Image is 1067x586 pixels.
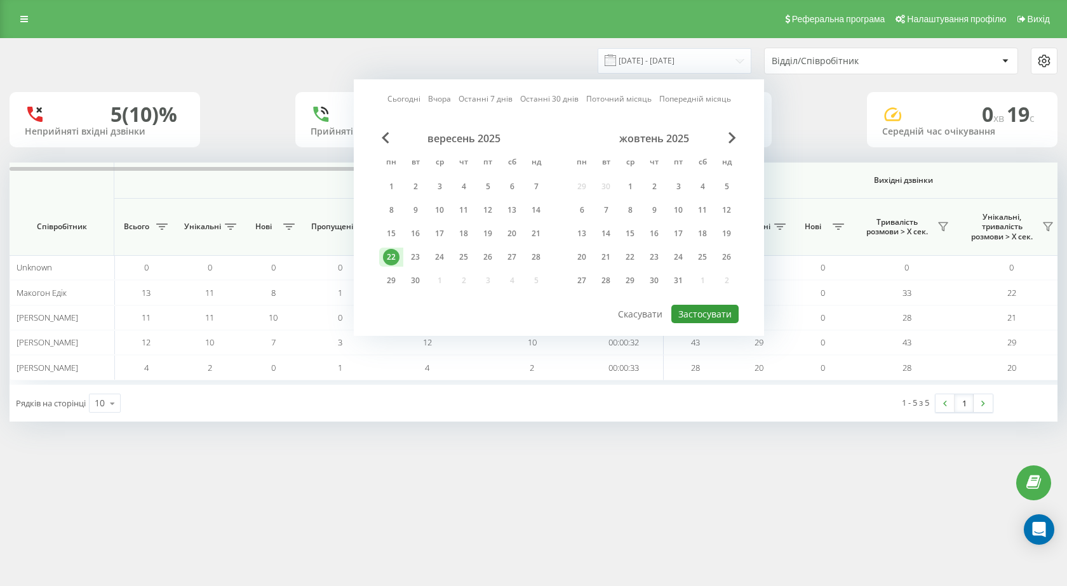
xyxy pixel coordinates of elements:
[383,178,399,195] div: 1
[205,336,214,348] span: 10
[431,249,448,265] div: 24
[903,312,911,323] span: 28
[455,225,472,242] div: 18
[311,222,353,232] span: Пропущені
[382,132,389,143] span: Previous Month
[1009,262,1014,273] span: 0
[902,396,929,409] div: 1 - 5 з 5
[271,262,276,273] span: 0
[455,202,472,218] div: 11
[403,224,427,243] div: вт 16 вер 2025 р.
[476,177,500,196] div: пт 5 вер 2025 р.
[718,202,735,218] div: 12
[379,248,403,267] div: пн 22 вер 2025 р.
[570,201,594,220] div: пн 6 жовт 2025 р.
[574,249,590,265] div: 20
[184,222,221,232] span: Унікальні
[694,202,711,218] div: 11
[407,272,424,289] div: 30
[425,362,429,373] span: 4
[407,178,424,195] div: 2
[500,177,524,196] div: сб 6 вер 2025 р.
[403,201,427,220] div: вт 9 вер 2025 р.
[1007,312,1016,323] span: 21
[772,56,923,67] div: Відділ/Співробітник
[383,202,399,218] div: 8
[500,248,524,267] div: сб 27 вер 2025 р.
[694,249,711,265] div: 25
[993,111,1007,125] span: хв
[691,336,700,348] span: 43
[728,132,736,143] span: Next Month
[480,249,496,265] div: 26
[666,271,690,290] div: пт 31 жовт 2025 р.
[694,178,711,195] div: 4
[338,312,342,323] span: 0
[379,201,403,220] div: пн 8 вер 2025 р.
[584,330,664,355] td: 00:00:32
[715,224,739,243] div: нд 19 жовт 2025 р.
[693,154,712,173] abbr: субота
[502,154,521,173] abbr: субота
[596,154,615,173] abbr: вівторок
[271,287,276,298] span: 8
[459,93,513,105] a: Останні 7 днів
[530,362,534,373] span: 2
[670,178,687,195] div: 3
[205,287,214,298] span: 11
[618,177,642,196] div: ср 1 жовт 2025 р.
[16,397,86,409] span: Рядків на сторінці
[666,224,690,243] div: пт 17 жовт 2025 р.
[427,177,452,196] div: ср 3 вер 2025 р.
[666,248,690,267] div: пт 24 жовт 2025 р.
[504,202,520,218] div: 13
[480,178,496,195] div: 5
[669,154,688,173] abbr: п’ятниця
[646,249,662,265] div: 23
[142,287,151,298] span: 13
[718,178,735,195] div: 5
[528,225,544,242] div: 21
[454,154,473,173] abbr: четвер
[570,132,739,145] div: жовтень 2025
[403,177,427,196] div: вт 2 вер 2025 р.
[17,262,52,273] span: Unknown
[144,362,149,373] span: 4
[690,224,715,243] div: сб 18 жовт 2025 р.
[338,336,342,348] span: 3
[383,249,399,265] div: 22
[476,201,500,220] div: пт 12 вер 2025 р.
[407,202,424,218] div: 9
[903,287,911,298] span: 33
[755,362,763,373] span: 20
[528,249,544,265] div: 28
[208,262,212,273] span: 0
[121,222,152,232] span: Всього
[715,248,739,267] div: нд 26 жовт 2025 р.
[528,336,537,348] span: 10
[25,126,185,137] div: Неприйняті вхідні дзвінки
[452,177,476,196] div: чт 4 вер 2025 р.
[907,14,1006,24] span: Налаштування профілю
[524,177,548,196] div: нд 7 вер 2025 р.
[20,222,103,232] span: Співробітник
[17,362,78,373] span: [PERSON_NAME]
[147,175,630,185] span: Вхідні дзвінки
[427,224,452,243] div: ср 17 вер 2025 р.
[1007,100,1035,128] span: 19
[882,126,1042,137] div: Середній час очікування
[452,224,476,243] div: чт 18 вер 2025 р.
[455,249,472,265] div: 25
[670,225,687,242] div: 17
[622,272,638,289] div: 29
[403,271,427,290] div: вт 30 вер 2025 р.
[586,93,652,105] a: Поточний місяць
[574,272,590,289] div: 27
[504,249,520,265] div: 27
[527,154,546,173] abbr: неділя
[622,249,638,265] div: 22
[500,201,524,220] div: сб 13 вер 2025 р.
[407,225,424,242] div: 16
[504,225,520,242] div: 20
[480,225,496,242] div: 19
